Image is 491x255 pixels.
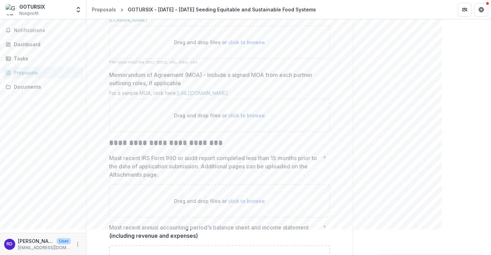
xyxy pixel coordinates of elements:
[14,55,78,62] div: Tasks
[3,39,83,50] a: Dashboard
[109,154,320,179] p: Most recent IRS Form 990 or audit report completed less than 15 months prior to the date of appli...
[14,83,78,90] div: Documents
[7,242,13,246] div: Ronda Dorsey
[74,3,83,17] button: Open entity switcher
[92,6,116,13] div: Proposals
[3,81,83,92] a: Documents
[89,4,319,14] nav: breadcrumb
[19,3,45,10] div: GOTURSIX
[14,28,80,33] span: Notifications
[14,41,78,48] div: Dashboard
[89,4,119,14] a: Proposals
[109,71,326,87] p: Memorandum of Agreement (MOA) - Include a signed MOA from each partner outlining roles, if applic...
[174,112,265,119] p: Drag and drop files or
[229,39,265,45] span: click to browse
[229,112,265,118] span: click to browse
[109,90,330,99] div: For a sample MOA, click here:
[74,240,82,248] button: More
[18,245,71,251] p: [EMAIL_ADDRESS][DOMAIN_NAME]
[6,4,17,15] img: GOTURSIX
[3,67,83,78] a: Proposals
[109,59,330,65] p: File type must be .doc, .docx, .xls, .xlsx, .csv
[174,39,265,46] p: Drag and drop files or
[174,197,265,205] p: Drag and drop files or
[18,237,54,245] p: [PERSON_NAME]
[19,10,39,17] span: Nonprofit
[14,69,78,76] div: Proposals
[57,238,71,244] p: User
[229,198,265,204] span: click to browse
[128,6,316,13] div: GOTURSIX - [DATE] - [DATE] Seeding Equitable and Sustainable Food Systems
[3,25,83,36] button: Notifications
[3,53,83,64] a: Tasks
[474,3,488,17] button: Get Help
[458,3,472,17] button: Partners
[109,223,320,240] p: Most recent annual accounting period's balance sheet and income statement (including revenue and ...
[177,90,228,96] a: [URL][DOMAIN_NAME]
